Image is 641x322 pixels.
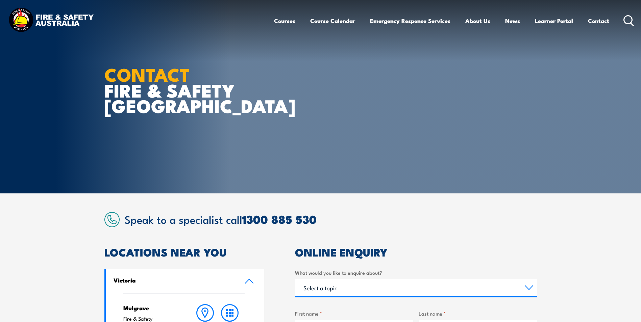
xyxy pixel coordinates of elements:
[588,12,609,30] a: Contact
[295,247,537,257] h2: ONLINE ENQUIRY
[104,66,271,113] h1: FIRE & SAFETY [GEOGRAPHIC_DATA]
[274,12,295,30] a: Courses
[104,247,265,257] h2: LOCATIONS NEAR YOU
[419,310,537,317] label: Last name
[370,12,450,30] a: Emergency Response Services
[310,12,355,30] a: Course Calendar
[295,310,413,317] label: First name
[535,12,573,30] a: Learner Portal
[295,269,537,276] label: What would you like to enquire about?
[242,210,317,228] a: 1300 885 530
[465,12,490,30] a: About Us
[114,276,235,284] h4: Victoria
[124,213,537,225] h2: Speak to a specialist call
[123,304,180,312] h4: Mulgrave
[505,12,520,30] a: News
[106,269,265,293] a: Victoria
[104,60,190,88] strong: CONTACT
